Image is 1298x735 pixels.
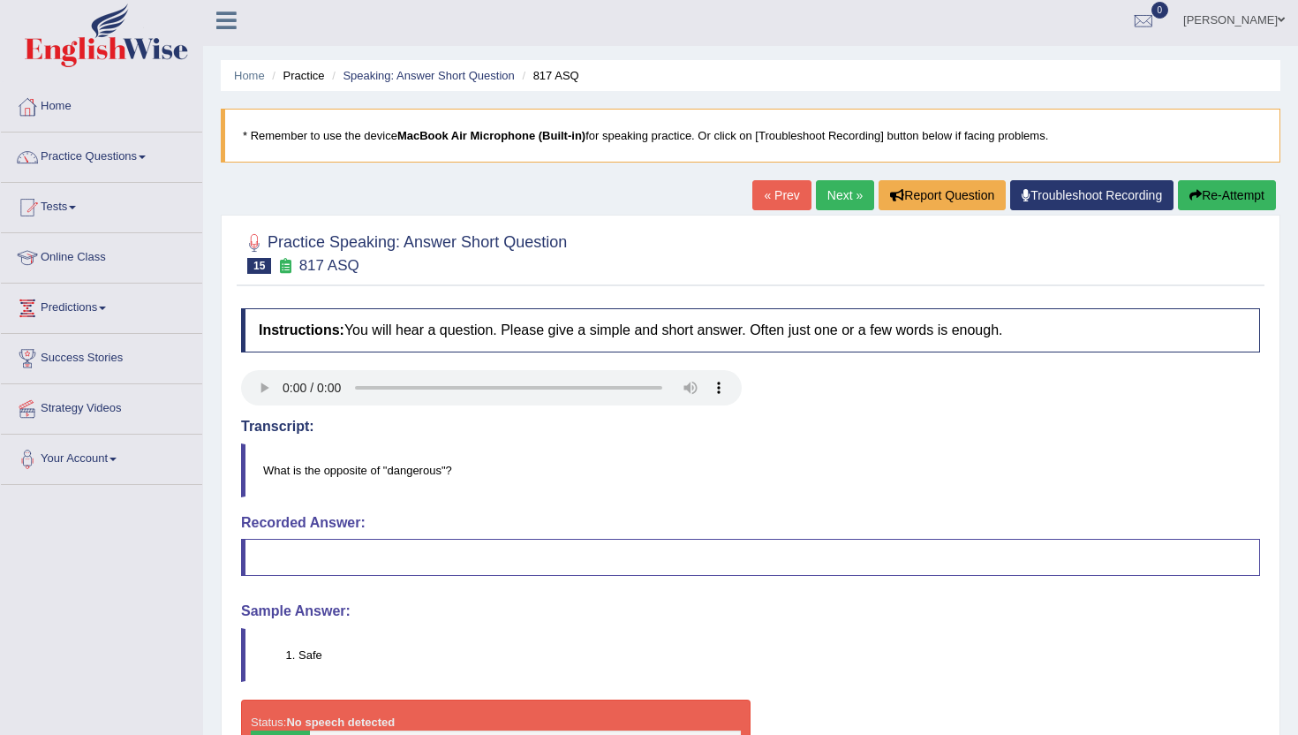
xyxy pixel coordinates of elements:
[259,322,344,337] b: Instructions:
[397,129,585,142] b: MacBook Air Microphone (Built-in)
[241,443,1260,497] blockquote: What is the opposite of "dangerous"?
[1,384,202,428] a: Strategy Videos
[247,258,271,274] span: 15
[241,419,1260,435] h4: Transcript:
[221,109,1280,163] blockquote: * Remember to use the device for speaking practice. Or click on [Troubleshoot Recording] button b...
[1,284,202,328] a: Predictions
[879,180,1006,210] button: Report Question
[286,716,395,729] strong: No speech detected
[1,133,202,177] a: Practice Questions
[268,67,324,84] li: Practice
[241,603,1260,619] h4: Sample Answer:
[241,515,1260,531] h4: Recorded Answer:
[816,180,874,210] a: Next »
[298,647,1259,663] li: Safe
[517,67,578,84] li: 817 ASQ
[1,82,202,126] a: Home
[1,233,202,277] a: Online Class
[1010,180,1173,210] a: Troubleshoot Recording
[1178,180,1276,210] button: Re-Attempt
[241,230,567,274] h2: Practice Speaking: Answer Short Question
[1151,2,1169,19] span: 0
[241,308,1260,352] h4: You will hear a question. Please give a simple and short answer. Often just one or a few words is...
[1,435,202,479] a: Your Account
[275,258,294,275] small: Exam occurring question
[234,69,265,82] a: Home
[343,69,514,82] a: Speaking: Answer Short Question
[299,257,359,274] small: 817 ASQ
[1,334,202,378] a: Success Stories
[752,180,811,210] a: « Prev
[1,183,202,227] a: Tests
